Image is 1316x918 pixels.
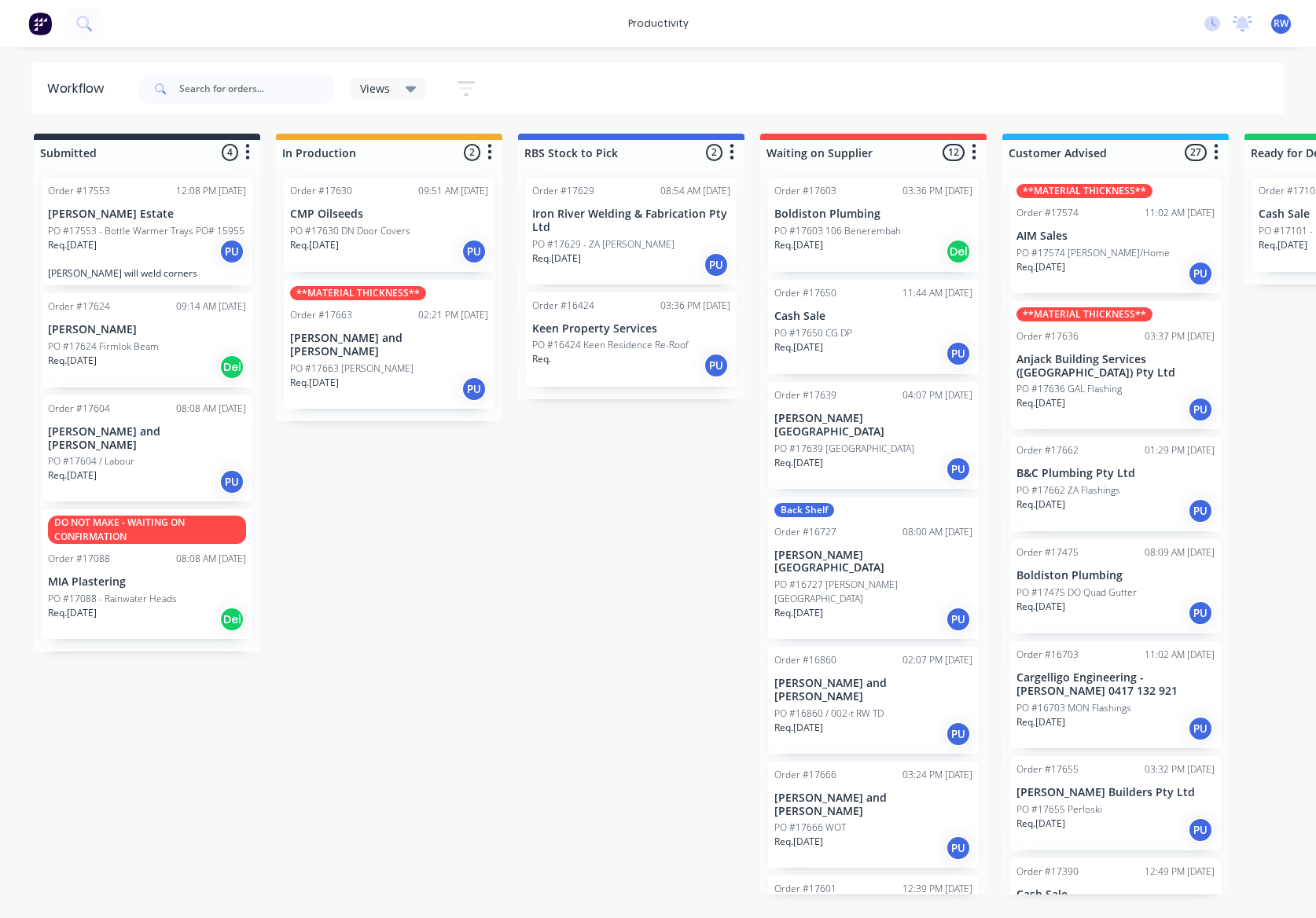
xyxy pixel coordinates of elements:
[1016,888,1215,901] p: Cash Sale
[660,299,730,313] div: 03:36 PM [DATE]
[1010,756,1221,850] div: Order #1765503:32 PM [DATE][PERSON_NAME] Builders Pty LtdPO #17655 PerloskiReq.[DATE]PU
[946,835,971,861] div: PU
[1010,301,1221,430] div: **MATERIAL THICKNESS**Order #1763603:37 PM [DATE]Anjack Building Services ([GEOGRAPHIC_DATA]) Pty...
[42,178,252,285] div: Order #1755312:08 PM [DATE][PERSON_NAME] EstatePO #17553 - Bottle Warmer Trays PO# 15955Req.[DATE...
[1016,671,1215,698] p: Cargelligo Engineering - [PERSON_NAME] 0417 132 921
[902,286,972,300] div: 11:44 AM [DATE]
[1188,261,1213,286] div: PU
[1016,715,1065,729] p: Req. [DATE]
[774,224,901,238] p: PO #17603 106 Benerembah
[290,224,410,238] p: PO #17630 DN Door Covers
[902,882,972,896] div: 12:39 PM [DATE]
[1274,17,1288,31] span: RW
[946,341,971,366] div: PU
[774,207,972,221] p: Boldiston Plumbing
[1016,396,1065,410] p: Req. [DATE]
[48,184,110,198] div: Order #17553
[946,457,971,482] div: PU
[48,575,246,589] p: MIA Plastering
[774,340,823,354] p: Req. [DATE]
[1016,260,1065,274] p: Req. [DATE]
[1016,545,1079,560] div: Order #17475
[42,293,252,387] div: Order #1762409:14 AM [DATE][PERSON_NAME]PO #17624 Firmlok BeamReq.[DATE]Del
[1145,648,1215,662] div: 11:02 AM [DATE]
[219,239,244,264] div: PU
[774,286,836,300] div: Order #17650
[532,322,730,336] p: Keen Property Services
[48,552,110,566] div: Order #17088
[290,362,414,376] p: PO #17663 [PERSON_NAME]
[1010,178,1221,293] div: **MATERIAL THICKNESS**Order #1757411:02 AM [DATE]AIM SalesPO #17574 [PERSON_NAME]/HomeReq.[DATE]PU
[1010,641,1221,748] div: Order #1670311:02 AM [DATE]Cargelligo Engineering - [PERSON_NAME] 0417 132 921PO #16703 MON Flash...
[176,184,246,198] div: 12:08 PM [DATE]
[1016,329,1079,343] div: Order #17636
[418,308,488,322] div: 02:21 PM [DATE]
[284,280,494,409] div: **MATERIAL THICKNESS**Order #1766302:21 PM [DATE][PERSON_NAME] and [PERSON_NAME]PO #17663 [PERSON...
[1010,539,1221,633] div: Order #1747508:09 AM [DATE]Boldiston PlumbingPO #17475 DO Quad GutterReq.[DATE]PU
[1016,467,1215,480] p: B&C Plumbing Pty Ltd
[360,80,390,97] span: Views
[902,525,972,539] div: 08:00 AM [DATE]
[774,525,836,539] div: Order #16727
[660,184,730,198] div: 08:54 AM [DATE]
[42,509,252,639] div: DO NOT MAKE - WAITING ON CONFIRMATIONOrder #1708808:08 AM [DATE]MIA PlasteringPO #17088 - Rainwat...
[48,207,246,221] p: [PERSON_NAME] Estate
[774,791,972,818] p: [PERSON_NAME] and [PERSON_NAME]
[48,323,246,336] p: [PERSON_NAME]
[1016,307,1152,321] div: **MATERIAL THICKNESS**
[532,237,675,252] p: PO #17629 - ZA [PERSON_NAME]
[774,184,836,198] div: Order #17603
[290,308,352,322] div: Order #17663
[48,224,244,238] p: PO #17553 - Bottle Warmer Trays PO# 15955
[620,12,697,35] div: productivity
[1016,648,1079,662] div: Order #16703
[290,286,426,300] div: **MATERIAL THICKNESS**
[774,238,823,252] p: Req. [DATE]
[219,469,244,494] div: PU
[946,239,971,264] div: Del
[48,516,246,544] div: DO NOT MAKE - WAITING ON CONFIRMATION
[1016,229,1215,243] p: AIM Sales
[1188,817,1213,843] div: PU
[179,73,335,105] input: Search for orders...
[48,592,177,606] p: PO #17088 - Rainwater Heads
[774,606,823,620] p: Req. [DATE]
[290,238,339,252] p: Req. [DATE]
[284,178,494,272] div: Order #1763009:51 AM [DATE]CMP OilseedsPO #17630 DN Door CoversReq.[DATE]PU
[902,768,972,782] div: 03:24 PM [DATE]
[48,299,110,314] div: Order #17624
[774,503,834,517] div: Back Shelf
[532,352,551,366] p: Req.
[704,252,729,277] div: PU
[1016,762,1079,777] div: Order #17655
[774,677,972,703] p: [PERSON_NAME] and [PERSON_NAME]
[902,388,972,402] div: 04:07 PM [DATE]
[1145,865,1215,879] div: 12:49 PM [DATE]
[768,178,979,272] div: Order #1760303:36 PM [DATE]Boldiston PlumbingPO #17603 106 BenerembahReq.[DATE]Del
[774,456,823,470] p: Req. [DATE]
[48,354,97,368] p: Req. [DATE]
[774,721,823,735] p: Req. [DATE]
[768,762,979,868] div: Order #1766603:24 PM [DATE][PERSON_NAME] and [PERSON_NAME]PO #17666 WOTReq.[DATE]PU
[774,388,836,402] div: Order #17639
[48,468,97,483] p: Req. [DATE]
[774,835,823,849] p: Req. [DATE]
[768,647,979,754] div: Order #1686002:07 PM [DATE][PERSON_NAME] and [PERSON_NAME]PO #16860 / 002-t RW TDReq.[DATE]PU
[48,454,134,468] p: PO #17604 / Labour
[1016,817,1065,831] p: Req. [DATE]
[1016,786,1215,799] p: [PERSON_NAME] Builders Pty Ltd
[1145,545,1215,560] div: 08:09 AM [DATE]
[902,184,972,198] div: 03:36 PM [DATE]
[176,402,246,416] div: 08:08 AM [DATE]
[946,722,971,747] div: PU
[418,184,488,198] div: 09:51 AM [DATE]
[1016,443,1079,457] div: Order #17662
[1016,483,1120,498] p: PO #17662 ZA Flashings
[1016,382,1122,396] p: PO #17636 GAL Flashing
[1016,498,1065,512] p: Req. [DATE]
[774,821,846,835] p: PO #17666 WOT
[290,184,352,198] div: Order #17630
[1145,762,1215,777] div: 03:32 PM [DATE]
[526,292,737,387] div: Order #1642403:36 PM [DATE]Keen Property ServicesPO #16424 Keen Residence Re-RoofReq.PU
[768,382,979,489] div: Order #1763904:07 PM [DATE][PERSON_NAME][GEOGRAPHIC_DATA]PO #17639 [GEOGRAPHIC_DATA]Req.[DATE]PU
